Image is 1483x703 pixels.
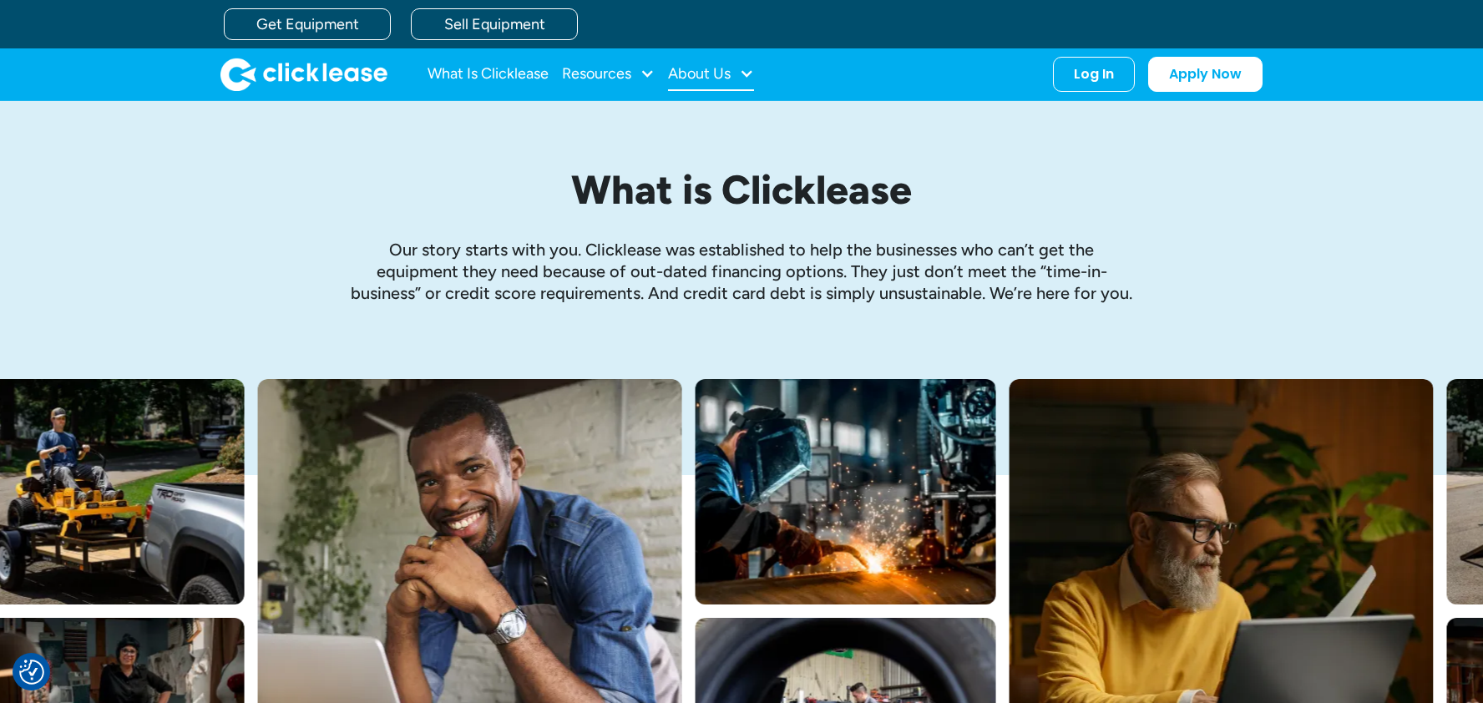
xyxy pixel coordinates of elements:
[19,660,44,685] img: Revisit consent button
[696,379,996,604] img: A welder in a large mask working on a large pipe
[220,58,387,91] a: home
[411,8,578,40] a: Sell Equipment
[1074,66,1114,83] div: Log In
[562,58,655,91] div: Resources
[349,239,1134,304] p: Our story starts with you. Clicklease was established to help the businesses who can’t get the eq...
[224,8,391,40] a: Get Equipment
[220,58,387,91] img: Clicklease logo
[349,168,1134,212] h1: What is Clicklease
[668,58,754,91] div: About Us
[19,660,44,685] button: Consent Preferences
[428,58,549,91] a: What Is Clicklease
[1148,57,1263,92] a: Apply Now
